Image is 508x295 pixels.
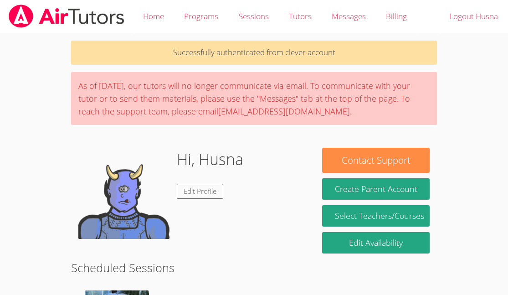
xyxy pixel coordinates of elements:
p: Successfully authenticated from clever account [71,41,437,65]
div: As of [DATE], our tutors will no longer communicate via email. To communicate with your tutor or ... [71,72,437,125]
a: Select Teachers/Courses [322,205,429,227]
span: Messages [332,11,366,21]
img: airtutors_banner-c4298cdbf04f3fff15de1276eac7730deb9818008684d7c2e4769d2f7ddbe033.png [8,5,125,28]
button: Contact Support [322,148,429,173]
a: Edit Availability [322,232,429,254]
img: default.png [78,148,169,239]
h2: Scheduled Sessions [71,259,437,276]
a: Edit Profile [177,184,223,199]
button: Create Parent Account [322,178,429,200]
h1: Hi, Husna [177,148,243,171]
